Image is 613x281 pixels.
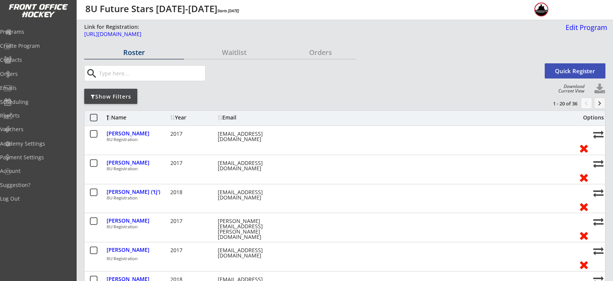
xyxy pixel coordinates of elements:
a: Edit Program [563,24,607,37]
button: Move player [593,217,604,227]
button: Remove from roster (no refund) [577,142,591,154]
div: Waitlist [184,49,284,56]
div: 8U Registration [107,166,573,171]
button: search [85,68,98,80]
a: [URL][DOMAIN_NAME] [84,31,467,41]
button: Move player [593,129,604,140]
div: Name [107,115,168,120]
div: 8U Registration [107,137,573,142]
div: Options [577,115,604,120]
button: Move player [593,246,604,256]
div: 2017 [170,131,216,137]
div: [PERSON_NAME] [107,160,168,165]
div: [PERSON_NAME][EMAIL_ADDRESS][PERSON_NAME][DOMAIN_NAME] [218,218,286,240]
div: Roster [84,49,184,56]
div: 8U Registration [107,256,573,261]
button: chevron_left [581,97,592,109]
div: [PERSON_NAME] [107,218,168,223]
div: [PERSON_NAME] ('tj') [107,189,168,195]
div: Email [218,115,286,120]
div: Download Current View [555,84,585,93]
div: 2017 [170,248,216,253]
div: [EMAIL_ADDRESS][DOMAIN_NAME] [218,131,286,142]
div: Orders [284,49,356,56]
div: [URL][DOMAIN_NAME] [84,31,467,37]
button: Move player [593,159,604,169]
div: [EMAIL_ADDRESS][DOMAIN_NAME] [218,248,286,258]
div: [PERSON_NAME] [107,131,168,136]
div: [EMAIL_ADDRESS][DOMAIN_NAME] [218,190,286,200]
div: Edit Program [563,24,607,31]
button: Click to download full roster. Your browser settings may try to block it, check your security set... [594,83,605,95]
div: 1 - 20 of 36 [538,100,577,107]
button: Remove from roster (no refund) [577,229,591,241]
button: Remove from roster (no refund) [577,259,591,270]
button: Quick Register [545,63,605,78]
em: Starts [DATE] [217,8,239,13]
button: Remove from roster (no refund) [577,171,591,183]
div: [PERSON_NAME] [107,247,168,253]
div: 2017 [170,160,216,166]
div: 2018 [170,190,216,195]
div: 8U Registration [107,224,573,229]
div: [EMAIL_ADDRESS][DOMAIN_NAME] [218,160,286,171]
div: Show Filters [84,93,137,100]
button: Remove from roster (no refund) [577,201,591,212]
button: keyboard_arrow_right [594,97,605,109]
button: Move player [593,188,604,198]
div: 8U Registration [107,196,573,200]
div: 2017 [170,218,216,224]
div: Year [170,115,216,120]
div: Link for Registration: [84,23,140,31]
input: Type here... [97,66,205,81]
